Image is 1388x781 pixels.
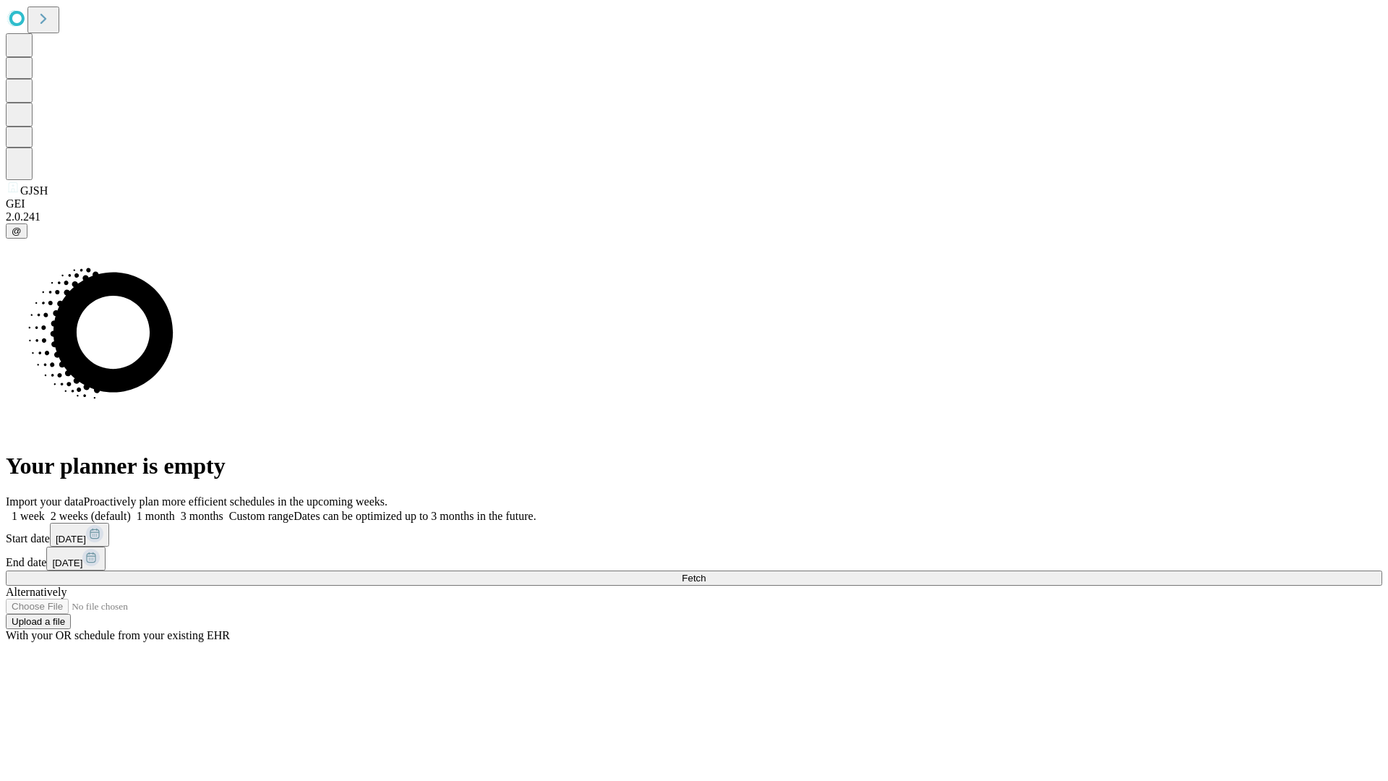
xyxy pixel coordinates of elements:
span: With your OR schedule from your existing EHR [6,629,230,641]
button: [DATE] [50,523,109,547]
div: 2.0.241 [6,210,1382,223]
div: GEI [6,197,1382,210]
span: Import your data [6,495,84,508]
span: 1 week [12,510,45,522]
span: Fetch [682,573,706,584]
span: [DATE] [52,558,82,568]
span: [DATE] [56,534,86,545]
span: 3 months [181,510,223,522]
div: Start date [6,523,1382,547]
button: @ [6,223,27,239]
div: End date [6,547,1382,571]
span: 2 weeks (default) [51,510,131,522]
button: [DATE] [46,547,106,571]
span: Dates can be optimized up to 3 months in the future. [294,510,536,522]
span: GJSH [20,184,48,197]
span: Proactively plan more efficient schedules in the upcoming weeks. [84,495,387,508]
span: @ [12,226,22,236]
button: Upload a file [6,614,71,629]
span: Alternatively [6,586,67,598]
button: Fetch [6,571,1382,586]
span: Custom range [229,510,294,522]
span: 1 month [137,510,175,522]
h1: Your planner is empty [6,453,1382,479]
